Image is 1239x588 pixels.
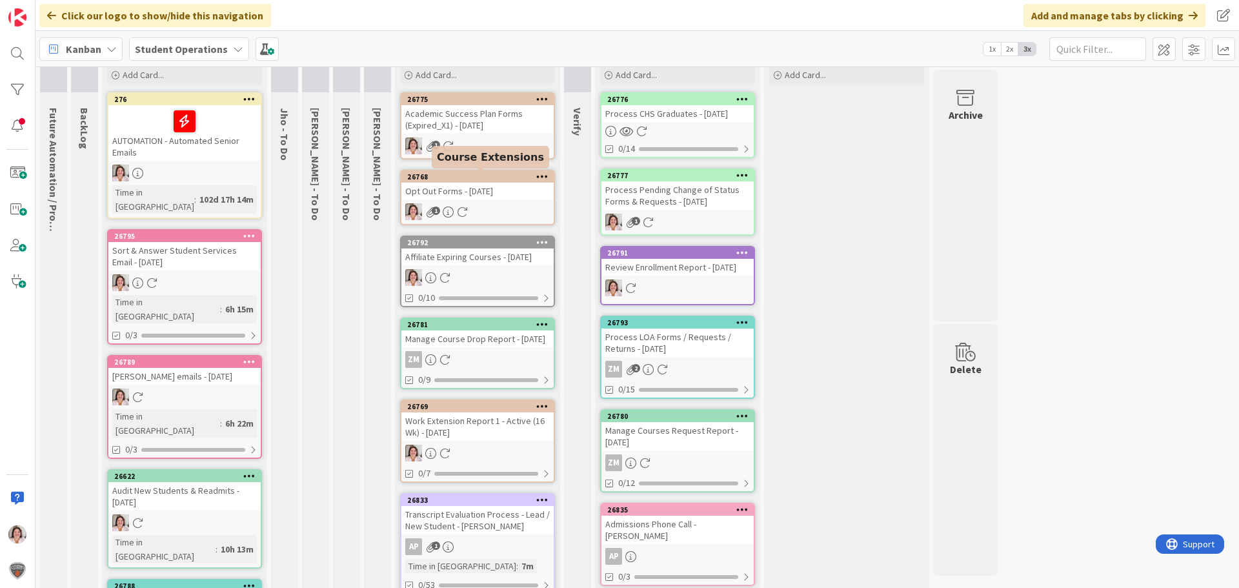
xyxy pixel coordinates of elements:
[107,355,262,459] a: 26789[PERSON_NAME] emails - [DATE]EWTime in [GEOGRAPHIC_DATA]:6h 22m0/3
[401,248,554,265] div: Affiliate Expiring Courses - [DATE]
[605,361,622,378] div: ZM
[401,506,554,534] div: Transcript Evaluation Process - Lead / New Student - [PERSON_NAME]
[112,295,220,323] div: Time in [GEOGRAPHIC_DATA]
[601,361,754,378] div: ZM
[216,542,217,556] span: :
[107,229,262,345] a: 26795Sort & Answer Student Services Email - [DATE]EWTime in [GEOGRAPHIC_DATA]:6h 15m0/3
[950,361,982,377] div: Delete
[418,373,430,387] span: 0/9
[601,454,754,471] div: ZM
[618,476,635,490] span: 0/12
[601,504,754,516] div: 26835
[601,247,754,276] div: 26791Review Enrollment Report - [DATE]
[108,242,261,270] div: Sort & Answer Student Services Email - [DATE]
[601,170,754,210] div: 26777Process Pending Change of Status Forms & Requests - [DATE]
[432,207,440,215] span: 1
[47,108,60,283] span: Future Automation / Process Building
[108,105,261,161] div: AUTOMATION - Automated Senior Emails
[112,409,220,438] div: Time in [GEOGRAPHIC_DATA]
[983,43,1001,56] span: 1x
[196,192,257,207] div: 102d 17h 14m
[407,238,554,247] div: 26792
[39,4,271,27] div: Click our logo to show/hide this navigation
[601,504,754,544] div: 26835Admissions Phone Call - [PERSON_NAME]
[400,236,555,307] a: 26792Affiliate Expiring Courses - [DATE]EW0/10
[601,259,754,276] div: Review Enrollment Report - [DATE]
[222,302,257,316] div: 6h 15m
[418,467,430,480] span: 0/7
[112,514,129,531] img: EW
[401,171,554,183] div: 26768
[401,351,554,368] div: ZM
[1001,43,1018,56] span: 2x
[601,411,754,451] div: 26780Manage Courses Request Report - [DATE]
[405,137,422,154] img: EW
[114,358,261,367] div: 26789
[108,230,261,242] div: 26795
[401,401,554,441] div: 26769Work Extension Report 1 - Active (16 Wk) - [DATE]
[607,248,754,258] div: 26791
[601,105,754,122] div: Process CHS Graduates - [DATE]
[600,503,755,586] a: 26835Admissions Phone Call - [PERSON_NAME]AP0/3
[407,172,554,181] div: 26768
[108,356,261,368] div: 26789
[278,108,291,161] span: Jho - To Do
[401,319,554,347] div: 26781Manage Course Drop Report - [DATE]
[108,94,261,105] div: 276
[605,279,622,296] img: EW
[108,274,261,291] div: EW
[432,141,440,149] span: 1
[401,171,554,199] div: 26768Opt Out Forms - [DATE]
[108,230,261,270] div: 26795Sort & Answer Student Services Email - [DATE]
[108,514,261,531] div: EW
[416,69,457,81] span: Add Card...
[125,443,137,456] span: 0/3
[601,279,754,296] div: EW
[418,291,435,305] span: 0/10
[107,469,262,569] a: 26622Audit New Students & Readmits - [DATE]EWTime in [GEOGRAPHIC_DATA]:10h 13m
[401,237,554,265] div: 26792Affiliate Expiring Courses - [DATE]
[516,559,518,573] span: :
[125,329,137,342] span: 0/3
[407,95,554,104] div: 26775
[607,171,754,180] div: 26777
[618,383,635,396] span: 0/15
[601,317,754,329] div: 26793
[949,107,983,123] div: Archive
[8,525,26,543] img: EW
[401,319,554,330] div: 26781
[605,454,622,471] div: ZM
[616,69,657,81] span: Add Card...
[407,496,554,505] div: 26833
[400,400,555,483] a: 26769Work Extension Report 1 - Active (16 Wk) - [DATE]EW0/7
[371,108,384,221] span: Amanda - To Do
[437,151,544,163] h5: Course Extensions
[600,316,755,399] a: 26793Process LOA Forms / Requests / Returns - [DATE]ZM0/15
[401,137,554,154] div: EW
[8,8,26,26] img: Visit kanbanzone.com
[108,368,261,385] div: [PERSON_NAME] emails - [DATE]
[405,445,422,461] img: EW
[107,92,262,219] a: 276AUTOMATION - Automated Senior EmailsEWTime in [GEOGRAPHIC_DATA]:102d 17h 14m
[401,494,554,534] div: 26833Transcript Evaluation Process - Lead / New Student - [PERSON_NAME]
[309,108,322,221] span: Zaida - To Do
[401,538,554,555] div: AP
[400,92,555,159] a: 26775Academic Success Plan Forms (Expired_X1) - [DATE]EW
[108,471,261,511] div: 26622Audit New Students & Readmits - [DATE]
[405,559,516,573] div: Time in [GEOGRAPHIC_DATA]
[401,94,554,134] div: 26775Academic Success Plan Forms (Expired_X1) - [DATE]
[601,317,754,357] div: 26793Process LOA Forms / Requests / Returns - [DATE]
[632,217,640,225] span: 1
[605,548,622,565] div: AP
[600,409,755,492] a: 26780Manage Courses Request Report - [DATE]ZM0/12
[220,416,222,431] span: :
[108,94,261,161] div: 276AUTOMATION - Automated Senior Emails
[601,94,754,122] div: 26776Process CHS Graduates - [DATE]
[401,105,554,134] div: Academic Success Plan Forms (Expired_X1) - [DATE]
[601,329,754,357] div: Process LOA Forms / Requests / Returns - [DATE]
[112,389,129,405] img: EW
[114,95,261,104] div: 276
[401,269,554,286] div: EW
[601,247,754,259] div: 26791
[518,559,537,573] div: 7m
